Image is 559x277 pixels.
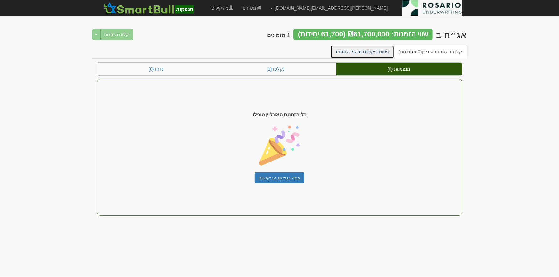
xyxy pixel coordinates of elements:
a: נקלטו (1) [215,63,336,75]
a: ממתינות (0) [336,63,462,75]
a: ניתוח ביקושים וניהול הזמנות [331,45,394,59]
div: שווי הזמנות: ₪61,700,000 (61,700 יחידות) [293,29,433,40]
div: דניאל פקדונות בע"מ - אג״ח (ב) - הנפקה לציבור [436,29,467,40]
a: נדחו (0) [97,63,215,75]
img: SmartBull Logo [102,2,196,14]
img: confetti [259,125,300,166]
a: צפה בסיכום הביקושים [255,172,305,183]
span: (0 ממתינות) [399,49,422,54]
h4: 1 מזמינים [267,32,290,39]
a: קליטת הזמנות אונליין(0 ממתינות) [394,45,468,59]
span: כל הזמנות האונליין טופלו [253,111,306,119]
